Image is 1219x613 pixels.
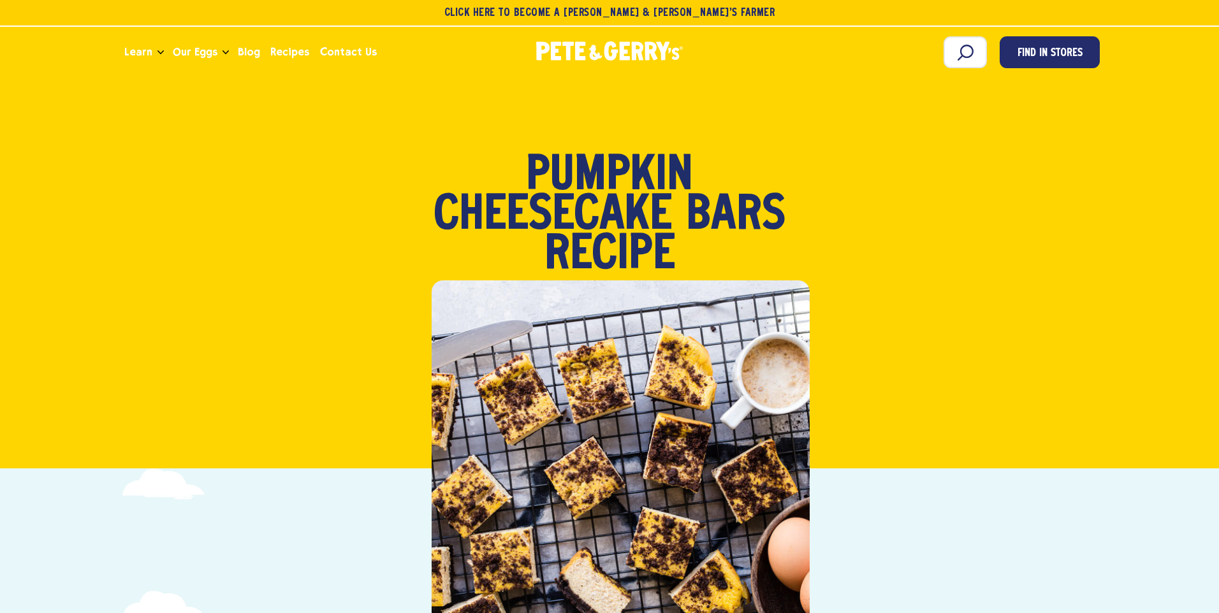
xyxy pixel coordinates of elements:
span: Find in Stores [1018,45,1083,62]
a: Recipes [265,35,314,69]
a: Blog [233,35,265,69]
span: Contact Us [320,44,377,60]
span: Recipe [544,236,675,275]
span: Recipes [270,44,309,60]
button: Open the dropdown menu for Learn [157,50,164,55]
a: Contact Us [315,35,382,69]
a: Learn [119,35,157,69]
span: Pumpkin [526,157,693,196]
span: Our Eggs [173,44,217,60]
span: Cheesecake [434,196,672,236]
span: Learn [124,44,152,60]
span: Bars [686,196,785,236]
span: Blog [238,44,260,60]
a: Our Eggs [168,35,223,69]
button: Open the dropdown menu for Our Eggs [223,50,229,55]
a: Find in Stores [1000,36,1100,68]
input: Search [944,36,987,68]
